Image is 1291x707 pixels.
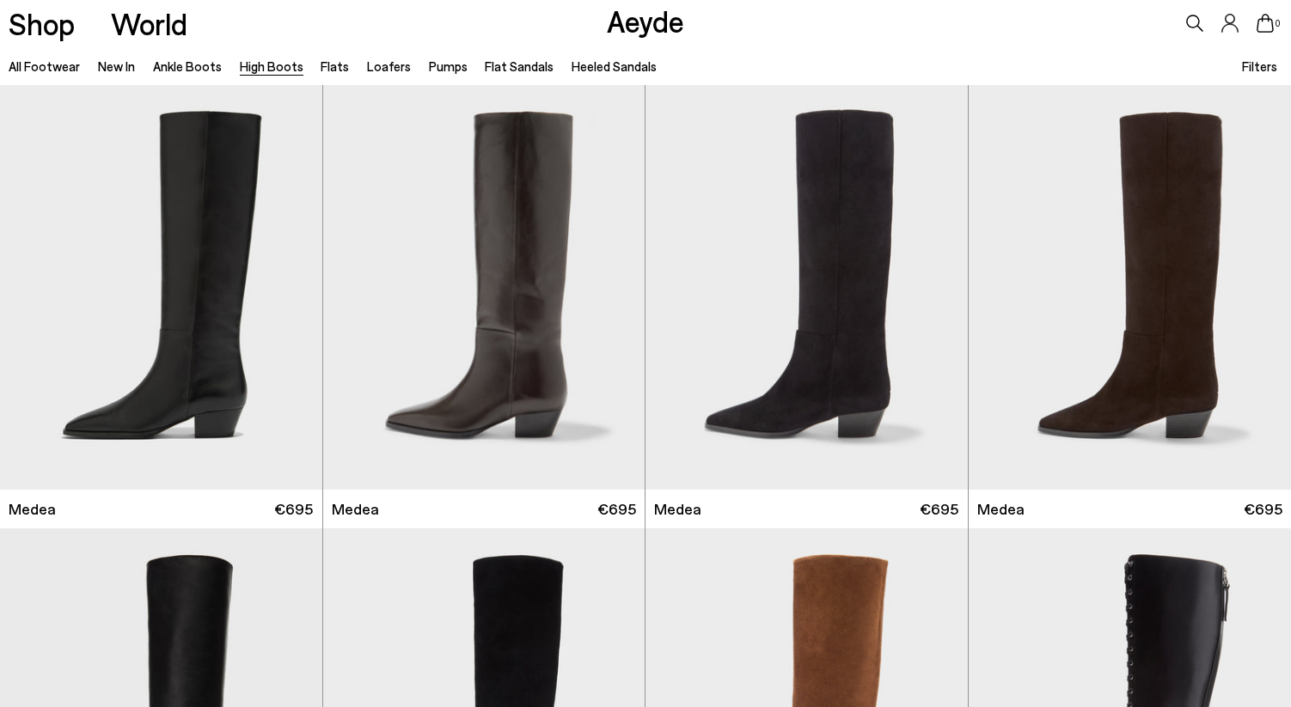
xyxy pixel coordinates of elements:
[9,58,80,74] a: All Footwear
[323,490,645,528] a: Medea €695
[607,3,684,39] a: Aeyde
[429,58,468,74] a: Pumps
[111,9,187,39] a: World
[1242,58,1277,74] span: Filters
[332,498,379,520] span: Medea
[321,58,349,74] a: Flats
[1257,14,1274,33] a: 0
[323,85,645,490] div: 1 / 6
[9,498,56,520] span: Medea
[977,498,1025,520] span: Medea
[645,85,968,490] div: 1 / 6
[597,498,636,520] span: €695
[645,85,968,490] a: Next slide Previous slide
[367,58,411,74] a: Loafers
[1274,19,1282,28] span: 0
[1244,498,1282,520] span: €695
[323,85,645,490] a: Next slide Previous slide
[485,58,554,74] a: Flat Sandals
[654,498,701,520] span: Medea
[240,58,303,74] a: High Boots
[323,85,645,490] img: Medea Knee-High Boots
[98,58,135,74] a: New In
[645,85,968,490] img: Medea Suede Knee-High Boots
[9,9,75,39] a: Shop
[153,58,222,74] a: Ankle Boots
[572,58,657,74] a: Heeled Sandals
[920,498,958,520] span: €695
[274,498,313,520] span: €695
[645,490,968,528] a: Medea €695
